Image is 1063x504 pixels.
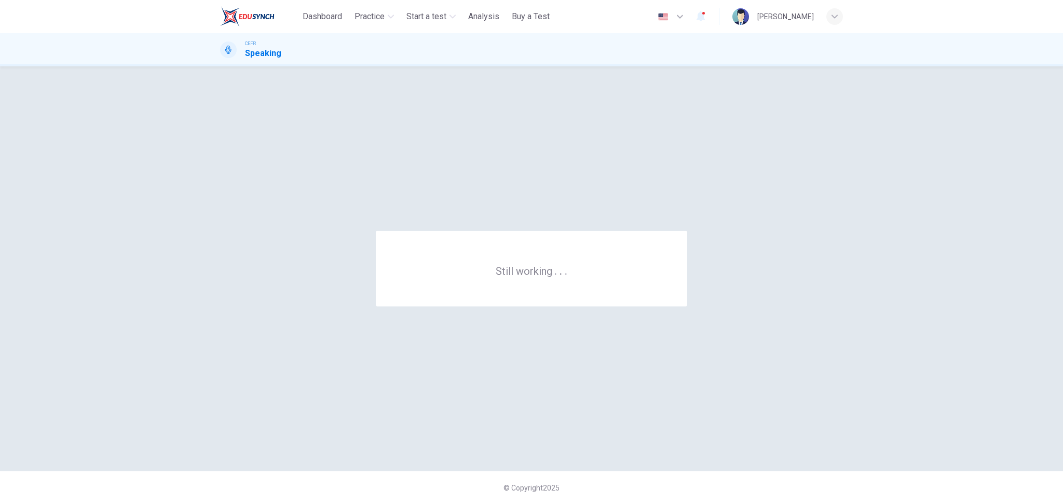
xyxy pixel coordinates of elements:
span: Practice [355,10,385,23]
h6: . [554,261,557,278]
button: Buy a Test [508,7,554,26]
a: ELTC logo [220,6,298,27]
span: CEFR [245,40,256,47]
span: © Copyright 2025 [503,484,560,492]
img: Profile picture [732,8,749,25]
span: Dashboard [303,10,342,23]
div: [PERSON_NAME] [757,10,814,23]
h6: Still working [496,264,568,277]
h6: . [564,261,568,278]
span: Analysis [468,10,499,23]
h6: . [559,261,563,278]
button: Analysis [464,7,503,26]
span: Buy a Test [512,10,550,23]
h1: Speaking [245,47,281,60]
button: Dashboard [298,7,346,26]
button: Start a test [402,7,460,26]
img: en [657,13,670,21]
button: Practice [350,7,398,26]
span: Start a test [406,10,446,23]
img: ELTC logo [220,6,275,27]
